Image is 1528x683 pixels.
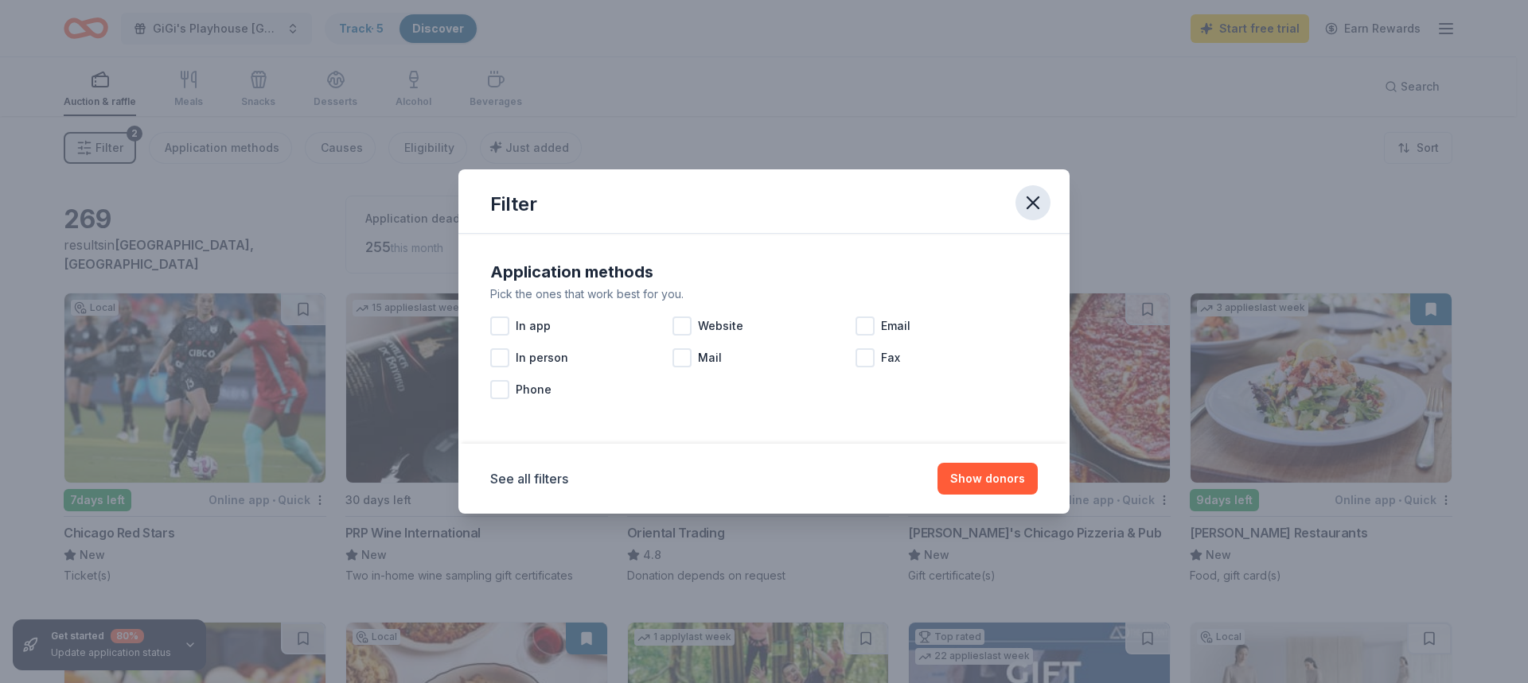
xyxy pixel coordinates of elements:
div: Application methods [490,259,1038,285]
span: In person [516,348,568,367]
span: Fax [881,348,900,367]
span: Mail [698,348,722,367]
div: Pick the ones that work best for you. [490,285,1038,304]
div: Filter [490,192,537,217]
button: See all filters [490,469,568,488]
span: Email [881,316,910,336]
span: Phone [516,380,552,399]
button: Show donors [937,463,1038,495]
span: Website [698,316,743,336]
span: In app [516,316,551,336]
